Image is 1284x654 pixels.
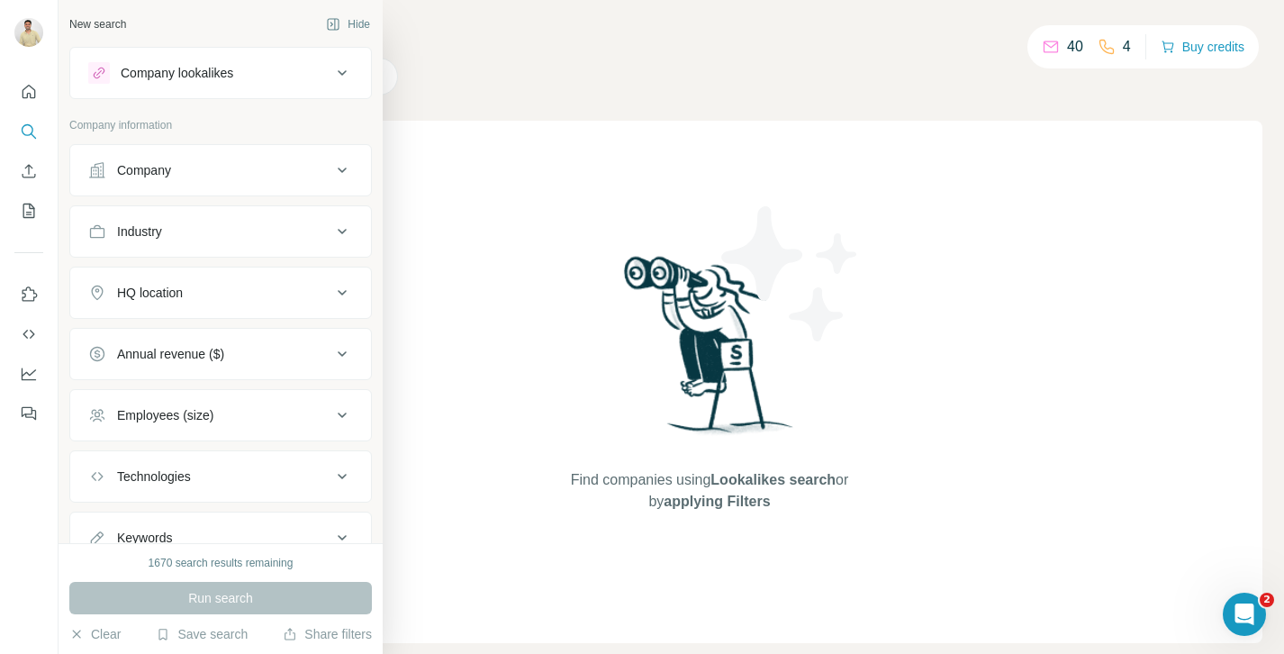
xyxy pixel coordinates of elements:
p: 4 [1123,36,1131,58]
button: Industry [70,210,371,253]
button: Buy credits [1161,34,1244,59]
div: Employees (size) [117,406,213,424]
button: Keywords [70,516,371,559]
span: applying Filters [664,494,770,509]
button: HQ location [70,271,371,314]
p: 40 [1067,36,1083,58]
span: 2 [1260,593,1274,607]
div: Company [117,161,171,179]
div: Technologies [117,468,191,486]
p: Company information [69,117,372,133]
div: New search [69,16,126,32]
button: Quick start [14,76,43,108]
iframe: Intercom live chat [1223,593,1266,636]
img: Surfe Illustration - Woman searching with binoculars [616,251,803,452]
button: Company lookalikes [70,51,371,95]
button: Company [70,149,371,192]
button: Dashboard [14,358,43,390]
img: Surfe Illustration - Stars [710,193,872,355]
button: Use Surfe API [14,318,43,350]
button: Search [14,115,43,148]
button: Clear [69,625,121,643]
div: Keywords [117,529,172,547]
button: Technologies [70,455,371,498]
button: Use Surfe on LinkedIn [14,278,43,311]
div: 1670 search results remaining [149,555,294,571]
div: Industry [117,223,162,241]
button: Hide [313,11,383,38]
button: Save search [156,625,248,643]
div: Company lookalikes [121,64,233,82]
div: HQ location [117,284,183,302]
span: Lookalikes search [710,472,836,487]
button: Enrich CSV [14,155,43,187]
h4: Search [157,22,1262,47]
button: My lists [14,195,43,227]
div: Annual revenue ($) [117,345,224,363]
span: Find companies using or by [565,469,854,513]
button: Share filters [283,625,372,643]
button: Feedback [14,397,43,430]
img: Avatar [14,18,43,47]
button: Annual revenue ($) [70,332,371,376]
button: Employees (size) [70,394,371,437]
